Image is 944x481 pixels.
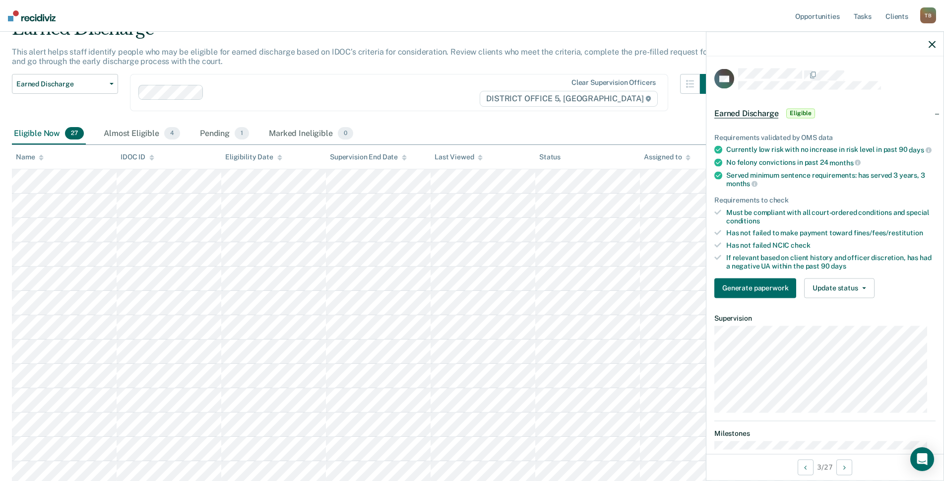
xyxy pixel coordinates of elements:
[786,108,815,118] span: Eligible
[644,153,691,161] div: Assigned to
[435,153,483,161] div: Last Viewed
[831,262,846,270] span: days
[12,47,719,66] p: This alert helps staff identify people who may be eligible for earned discharge based on IDOC’s c...
[726,145,936,154] div: Currently low risk with no increase in risk level in past 90
[910,447,934,471] div: Open Intercom Messenger
[714,314,936,322] dt: Supervision
[338,127,353,140] span: 0
[726,208,936,225] div: Must be compliant with all court-ordered conditions and special
[539,153,561,161] div: Status
[726,180,757,188] span: months
[714,108,778,118] span: Earned Discharge
[714,429,936,437] dt: Milestones
[791,241,810,249] span: check
[12,19,720,47] div: Earned Discharge
[726,229,936,237] div: Has not failed to make payment toward
[714,133,936,141] div: Requirements validated by OMS data
[8,10,56,21] img: Recidiviz
[706,454,944,480] div: 3 / 27
[16,80,106,88] span: Earned Discharge
[267,123,355,145] div: Marked Ineligible
[726,158,936,167] div: No felony convictions in past 24
[798,459,814,475] button: Previous Opportunity
[804,278,874,298] button: Update status
[480,91,658,107] span: DISTRICT OFFICE 5, [GEOGRAPHIC_DATA]
[65,127,84,140] span: 27
[714,278,800,298] a: Navigate to form link
[714,278,796,298] button: Generate paperwork
[235,127,249,140] span: 1
[829,158,861,166] span: months
[571,78,656,87] div: Clear supervision officers
[102,123,182,145] div: Almost Eligible
[16,153,44,161] div: Name
[714,196,936,204] div: Requirements to check
[706,97,944,129] div: Earned DischargeEligible
[225,153,282,161] div: Eligibility Date
[330,153,407,161] div: Supervision End Date
[726,253,936,270] div: If relevant based on client history and officer discretion, has had a negative UA within the past 90
[121,153,154,161] div: IDOC ID
[920,7,936,23] div: T B
[836,459,852,475] button: Next Opportunity
[726,171,936,188] div: Served minimum sentence requirements: has served 3 years, 3
[909,146,931,154] span: days
[164,127,180,140] span: 4
[198,123,251,145] div: Pending
[726,241,936,250] div: Has not failed NCIC
[854,229,923,237] span: fines/fees/restitution
[12,123,86,145] div: Eligible Now
[726,216,760,224] span: conditions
